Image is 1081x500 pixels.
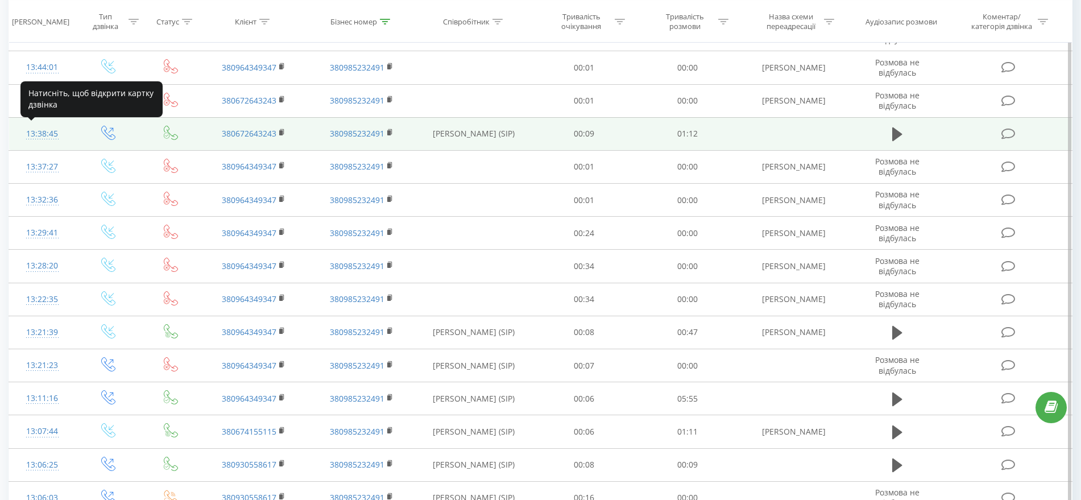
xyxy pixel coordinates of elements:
td: 00:47 [636,316,740,349]
td: 00:00 [636,349,740,382]
td: [PERSON_NAME] [740,51,848,84]
a: 380964349347 [222,161,276,172]
a: 380985232491 [330,360,384,371]
span: Розмова не відбулась [875,156,920,177]
div: 13:38:45 [20,123,64,145]
td: [PERSON_NAME] [740,217,848,250]
td: 00:24 [532,217,636,250]
td: [PERSON_NAME] (SIP) [416,117,532,150]
td: 00:00 [636,250,740,283]
td: 00:08 [532,448,636,481]
td: [PERSON_NAME] (SIP) [416,316,532,349]
div: Тривалість очікування [551,12,612,31]
span: Розмова не відбулась [875,288,920,309]
div: 13:37:27 [20,156,64,178]
div: 13:07:44 [20,420,64,443]
td: [PERSON_NAME] [740,150,848,183]
a: 380985232491 [330,459,384,470]
a: 380985232491 [330,62,384,73]
a: 380985232491 [330,195,384,205]
div: 13:29:41 [20,222,64,244]
a: 380930558617 [222,459,276,470]
a: 380985232491 [330,294,384,304]
a: 380985232491 [330,95,384,106]
td: 05:55 [636,382,740,415]
td: 00:01 [532,150,636,183]
span: Розмова не відбулась [875,57,920,78]
td: [PERSON_NAME] [740,84,848,117]
td: 00:00 [636,150,740,183]
a: 380985232491 [330,228,384,238]
td: [PERSON_NAME] [740,250,848,283]
td: 00:00 [636,51,740,84]
td: 01:12 [636,117,740,150]
div: Тривалість розмови [655,12,715,31]
td: 00:34 [532,250,636,283]
td: 00:00 [636,217,740,250]
td: 00:00 [636,283,740,316]
td: [PERSON_NAME] (SIP) [416,382,532,415]
div: Клієнт [235,16,256,26]
span: Розмова не відбулась [875,222,920,243]
div: 13:32:36 [20,189,64,211]
div: Аудіозапис розмови [865,16,937,26]
td: 01:11 [636,415,740,448]
div: Статус [156,16,179,26]
td: [PERSON_NAME] [740,184,848,217]
a: 380672643243 [222,95,276,106]
a: 380672643243 [222,128,276,139]
a: 380674155115 [222,426,276,437]
td: 00:01 [532,84,636,117]
a: 380964349347 [222,393,276,404]
a: 380985232491 [330,128,384,139]
td: 00:09 [636,448,740,481]
td: [PERSON_NAME] [740,415,848,448]
div: Співробітник [443,16,490,26]
a: 380985232491 [330,426,384,437]
a: 380964349347 [222,62,276,73]
span: Розмова не відбулась [875,255,920,276]
div: 13:44:01 [20,56,64,78]
td: 00:09 [532,117,636,150]
a: 380964349347 [222,327,276,337]
td: [PERSON_NAME] [740,283,848,316]
td: 00:00 [636,84,740,117]
a: 380985232491 [330,327,384,337]
span: Розмова не відбулась [875,24,920,45]
a: 380964349347 [222,261,276,271]
td: 00:01 [532,184,636,217]
div: 13:21:23 [20,354,64,377]
td: [PERSON_NAME] (SIP) [416,349,532,382]
div: 13:11:16 [20,387,64,410]
div: 13:28:20 [20,255,64,277]
td: 00:06 [532,415,636,448]
span: Розмова не відбулась [875,189,920,210]
div: Натисніть, щоб відкрити картку дзвінка [20,81,163,117]
td: 00:34 [532,283,636,316]
td: 00:06 [532,382,636,415]
span: Розмова не відбулась [875,90,920,111]
td: [PERSON_NAME] [740,316,848,349]
a: 380985232491 [330,161,384,172]
a: 380985232491 [330,261,384,271]
td: 00:08 [532,316,636,349]
td: [PERSON_NAME] (SIP) [416,448,532,481]
div: Коментар/категорія дзвінка [968,12,1035,31]
div: 13:06:25 [20,454,64,476]
td: 00:00 [636,184,740,217]
a: 380964349347 [222,360,276,371]
td: 00:01 [532,51,636,84]
div: Бізнес номер [330,16,377,26]
div: Назва схеми переадресації [760,12,821,31]
a: 380964349347 [222,294,276,304]
a: 380985232491 [330,393,384,404]
div: 13:22:35 [20,288,64,311]
td: [PERSON_NAME] (SIP) [416,415,532,448]
div: Тип дзвінка [85,12,126,31]
td: 00:07 [532,349,636,382]
a: 380964349347 [222,228,276,238]
span: Розмова не відбулась [875,354,920,375]
a: 380964349347 [222,195,276,205]
div: 13:21:39 [20,321,64,344]
div: [PERSON_NAME] [12,16,69,26]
